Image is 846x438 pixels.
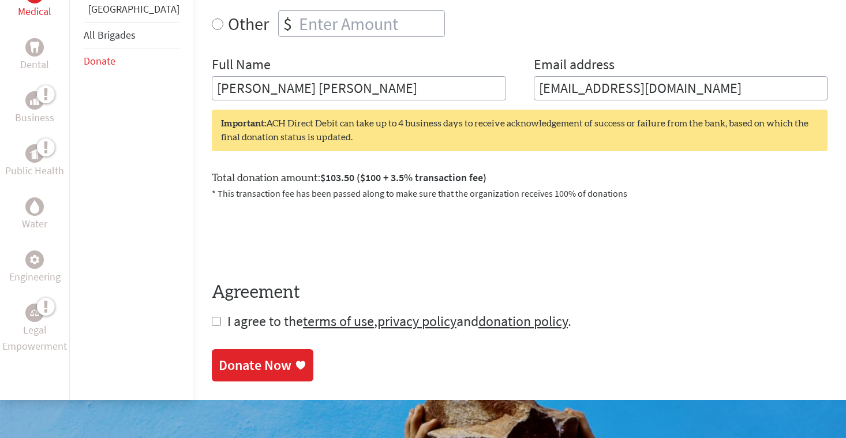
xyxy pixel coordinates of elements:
strong: Important: [221,119,266,128]
label: Other [228,10,269,37]
a: DentalDental [20,38,49,73]
a: WaterWater [22,197,47,232]
li: All Brigades [84,22,179,48]
p: Medical [18,3,51,20]
a: Legal EmpowermentLegal Empowerment [2,304,67,354]
span: I agree to the , and . [227,312,571,330]
div: Business [25,91,44,110]
a: Donate [84,54,115,68]
a: donation policy [478,312,568,330]
a: [GEOGRAPHIC_DATA] [88,2,179,16]
img: Water [30,200,39,214]
p: Business [15,110,54,126]
a: BusinessBusiness [15,91,54,126]
h4: Agreement [212,282,828,303]
label: Full Name [212,55,271,76]
p: Dental [20,57,49,73]
input: Enter Full Name [212,76,506,100]
a: All Brigades [84,28,136,42]
input: Your Email [534,76,828,100]
div: Water [25,197,44,216]
div: Engineering [25,250,44,269]
a: terms of use [303,312,374,330]
img: Legal Empowerment [30,309,39,316]
a: Public HealthPublic Health [5,144,64,179]
label: Email address [534,55,615,76]
iframe: reCAPTCHA [212,214,387,259]
div: Dental [25,38,44,57]
a: Donate Now [212,349,313,381]
p: Public Health [5,163,64,179]
span: $103.50 ($100 + 3.5% transaction fee) [320,171,486,184]
div: Public Health [25,144,44,163]
img: Public Health [30,148,39,159]
div: Donate Now [219,356,291,375]
div: ACH Direct Debit can take up to 4 business days to receive acknowledgement of success or failure ... [212,110,828,151]
p: Engineering [9,269,61,285]
div: $ [279,11,297,36]
p: * This transaction fee has been passed along to make sure that the organization receives 100% of ... [212,186,828,200]
li: Donate [84,48,179,74]
p: Legal Empowerment [2,322,67,354]
a: EngineeringEngineering [9,250,61,285]
input: Enter Amount [297,11,444,36]
li: Greece [84,1,179,22]
a: privacy policy [377,312,456,330]
img: Business [30,96,39,105]
img: Dental [30,42,39,53]
div: Legal Empowerment [25,304,44,322]
label: Total donation amount: [212,170,486,186]
img: Engineering [30,255,39,264]
p: Water [22,216,47,232]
